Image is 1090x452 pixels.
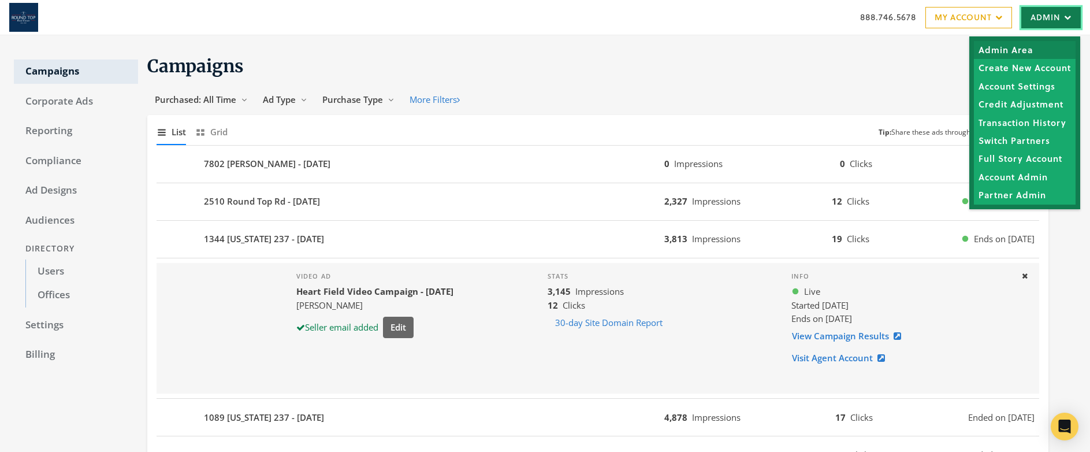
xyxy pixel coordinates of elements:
a: Admin [1021,7,1081,28]
h4: Info [791,272,1011,280]
a: View Campaign Results [791,325,909,347]
a: Credit Adjustment [974,95,1076,113]
b: 7802 [PERSON_NAME] - [DATE] [204,157,330,171]
b: 0 [664,158,669,169]
b: 1089 [US_STATE] 237 - [DATE] [204,411,324,424]
a: Campaigns [14,60,138,84]
span: Grid [210,125,228,139]
button: 30-day Site Domain Report [548,312,670,334]
a: Users [25,260,138,284]
span: Impressions [674,158,723,169]
button: Grid [195,120,228,145]
b: 2,327 [664,195,687,207]
a: Account Admin [974,168,1076,186]
b: Heart Field Video Campaign - [DATE] [296,286,453,297]
div: Started [DATE] [791,299,1011,312]
span: Clicks [847,195,869,207]
a: Corporate Ads [14,90,138,114]
span: Purchased: All Time [155,94,236,105]
span: Impressions [575,286,624,297]
span: Ended on [DATE] [968,411,1035,424]
button: 1089 [US_STATE] 237 - [DATE]4,878Impressions17ClicksEnded on [DATE] [157,403,1039,431]
button: List [157,120,186,145]
span: Ad Type [263,94,296,105]
b: Tip: [879,127,891,137]
span: Impressions [692,195,741,207]
a: 888.746.5678 [860,11,916,23]
small: Share these ads through a CSV. [879,127,992,138]
div: Seller email added [296,321,378,334]
a: Reporting [14,119,138,143]
span: Purchase Type [322,94,383,105]
b: 2510 Round Top Rd - [DATE] [204,195,320,208]
button: Purchase Type [315,89,402,110]
a: Settings [14,313,138,338]
a: Audiences [14,209,138,233]
div: [PERSON_NAME] [296,299,453,312]
div: Directory [14,238,138,260]
a: Switch Partners [974,131,1076,149]
span: List [172,125,186,139]
a: Visit Agent Account [791,347,892,369]
span: Live [804,285,820,298]
div: Open Intercom Messenger [1051,413,1078,440]
b: 4,878 [664,412,687,423]
span: Ends on [DATE] [791,313,852,324]
b: 1344 [US_STATE] 237 - [DATE] [204,232,324,246]
a: Transaction History [974,113,1076,131]
button: More Filters [402,89,467,110]
a: Create New Account [974,59,1076,77]
a: Admin Area [974,41,1076,59]
button: Purchased: All Time [147,89,255,110]
button: 7802 [PERSON_NAME] - [DATE]0Impressions0ClicksPending [157,150,1039,178]
a: Account Settings [974,77,1076,95]
b: 17 [835,412,846,423]
button: Ad Type [255,89,315,110]
button: 1344 [US_STATE] 237 - [DATE]3,813Impressions19ClicksEnds on [DATE] [157,225,1039,253]
b: 12 [548,299,558,311]
span: Clicks [850,412,873,423]
a: Partner Admin [974,186,1076,204]
span: Ends on [DATE] [974,232,1035,246]
b: 12 [832,195,842,207]
a: Ad Designs [14,179,138,203]
a: Offices [25,283,138,307]
b: 3,813 [664,233,687,244]
a: My Account [925,7,1012,28]
span: Impressions [692,412,741,423]
b: 0 [840,158,845,169]
span: Campaigns [147,55,244,77]
img: Adwerx [9,3,38,32]
a: Full Story Account [974,150,1076,168]
span: Clicks [563,299,585,311]
span: Impressions [692,233,741,244]
b: 19 [832,233,842,244]
button: Edit [383,317,414,338]
b: 3,145 [548,286,571,297]
h4: Stats [548,272,773,280]
span: Clicks [847,233,869,244]
h4: Video Ad [296,272,453,280]
a: Compliance [14,149,138,173]
button: 2510 Round Top Rd - [DATE]2,327Impressions12ClicksEnds on [DATE] [157,188,1039,216]
span: Clicks [850,158,872,169]
a: Billing [14,343,138,367]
